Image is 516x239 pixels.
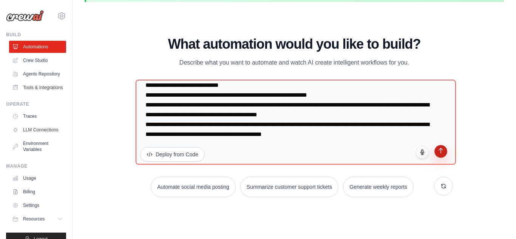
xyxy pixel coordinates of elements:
div: Manage [6,163,66,169]
img: Logo [6,10,44,22]
a: Automations [9,41,66,53]
button: Deploy from Code [140,147,205,162]
button: Generate weekly reports [343,177,414,197]
span: Resources [23,216,45,222]
a: Agents Repository [9,68,66,80]
div: Operate [6,101,66,107]
p: Describe what you want to automate and watch AI create intelligent workflows for you. [167,58,421,68]
a: Environment Variables [9,137,66,156]
a: Usage [9,172,66,184]
a: Billing [9,186,66,198]
button: Automate social media posting [151,177,236,197]
a: Settings [9,199,66,211]
div: Build [6,32,66,38]
button: Resources [9,213,66,225]
a: Crew Studio [9,54,66,66]
a: Traces [9,110,66,122]
h1: What automation would you like to build? [136,37,453,52]
button: Summarize customer support tickets [240,177,338,197]
a: Tools & Integrations [9,82,66,94]
a: LLM Connections [9,124,66,136]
